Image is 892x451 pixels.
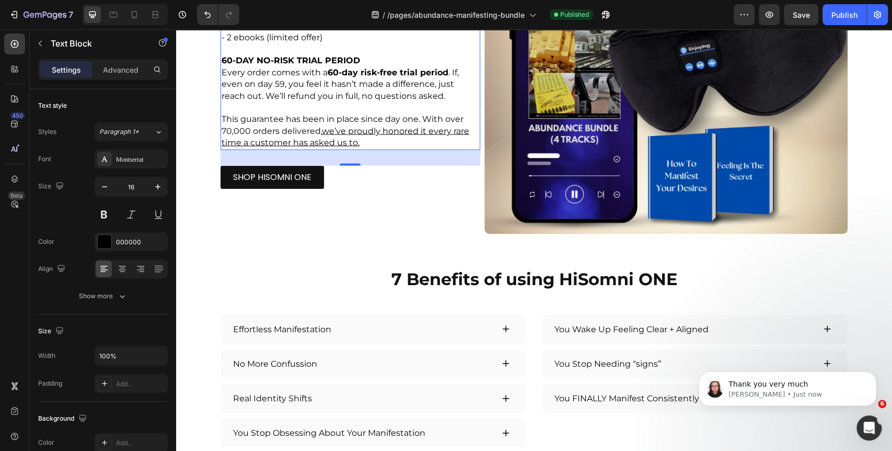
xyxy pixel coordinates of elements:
[38,438,54,447] div: Color
[856,415,882,441] iframe: Intercom live chat
[8,191,25,200] div: Beta
[38,324,66,339] div: Size
[152,38,272,48] strong: 60-day risk-free trial period
[44,238,671,262] h2: 7 Benefits of using HiSomni ONE
[57,399,249,409] p: You Stop Obsessing About Your Manifestation
[68,8,73,21] p: 7
[38,287,168,306] button: Show more
[95,346,167,365] input: Auto
[116,438,165,448] div: Add...
[38,237,54,246] div: Color
[387,9,525,20] span: /pages/abundance-manifesting-bundle
[79,291,128,301] div: Show more
[683,349,892,423] iframe: Intercom notifications message
[378,364,523,374] p: You FINALLY Manifest Consistently
[57,330,141,340] p: No More Confussion
[4,4,78,25] button: 7
[45,84,303,119] p: This guarantee has been in place since day one. With over 70,000 orders delivered,
[45,97,293,118] u: we’ve proudly honored it every rare time a customer has asked us to.
[784,4,818,25] button: Save
[378,330,485,340] p: You Stop Needing “signs”
[38,127,56,137] div: Styles
[103,64,138,75] p: Advanced
[38,412,89,426] div: Background
[116,238,165,247] div: 000000
[57,295,155,305] p: Effortless Manifestation
[176,29,892,451] iframe: Design area
[38,379,62,388] div: Padding
[52,64,81,75] p: Settings
[116,155,165,164] div: Montserrat
[57,364,136,374] p: Real Identity Shifts
[45,26,184,36] strong: 60-DAY NO-RISK TRIAL PERIOD
[95,122,168,141] button: Paragraph 1*
[378,295,532,305] p: You Wake Up Feeling Clear + Aligned
[116,379,165,389] div: Add...
[878,400,886,408] span: 6
[57,141,135,156] p: SHOP HISOMNI ONE
[38,351,55,360] div: Width
[197,4,239,25] div: Undo/Redo
[10,111,25,120] div: 450
[38,262,67,276] div: Align
[51,37,140,50] p: Text Block
[560,10,589,19] span: Published
[793,10,810,19] span: Save
[823,4,866,25] button: Publish
[383,9,385,20] span: /
[45,38,303,73] p: Every order comes with a . If, even on day 59, you feel it hasn’t made a difference, just reach o...
[44,137,148,160] a: SHOP HISOMNI ONE
[99,127,139,137] span: Paragraph 1*
[38,179,66,194] div: Size
[38,154,51,164] div: Font
[38,101,67,110] div: Text style
[831,9,858,20] div: Publish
